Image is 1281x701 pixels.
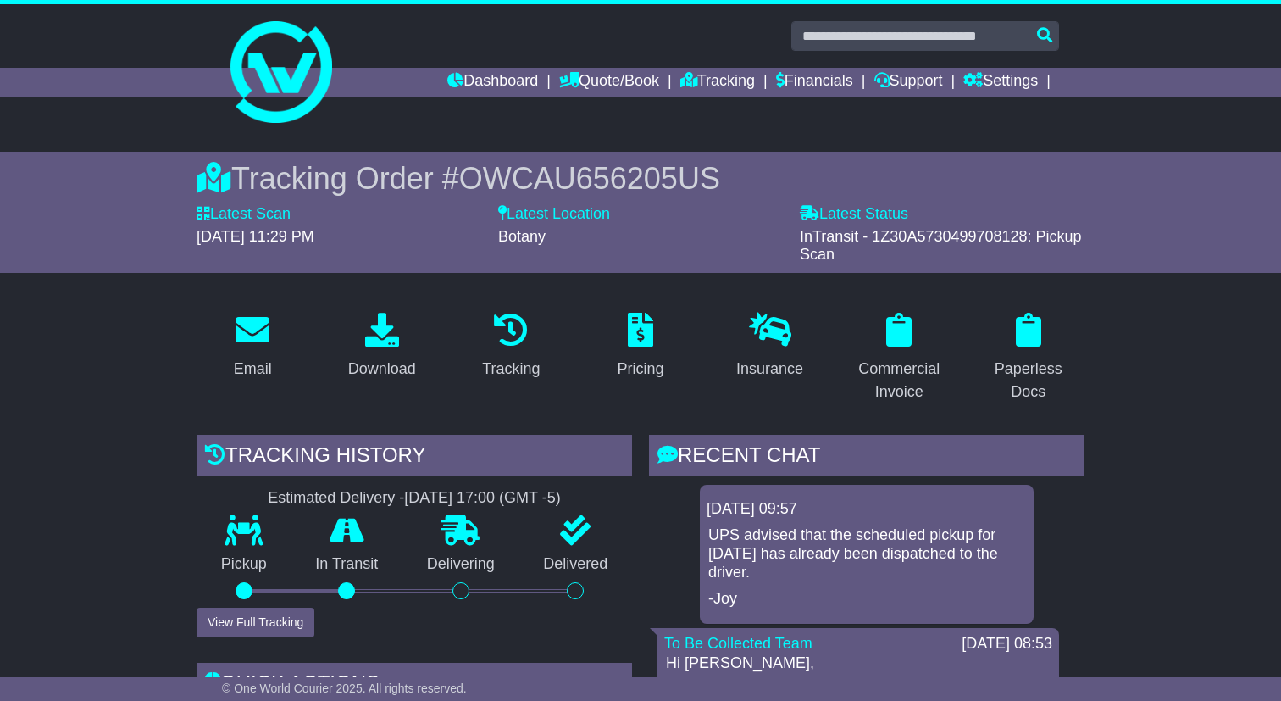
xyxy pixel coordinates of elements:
[197,160,1084,197] div: Tracking Order #
[447,68,538,97] a: Dashboard
[559,68,659,97] a: Quote/Book
[649,435,1084,481] div: RECENT CHAT
[402,555,519,574] p: Delivering
[776,68,853,97] a: Financials
[972,307,1084,409] a: Paperless Docs
[482,358,540,381] div: Tracking
[197,205,291,224] label: Latest Scan
[983,358,1073,403] div: Paperless Docs
[607,307,675,387] a: Pricing
[337,307,427,387] a: Download
[874,68,943,97] a: Support
[843,307,956,409] a: Commercial Invoice
[197,435,632,481] div: Tracking history
[348,358,416,381] div: Download
[664,635,812,652] a: To Be Collected Team
[471,307,551,387] a: Tracking
[498,228,546,245] span: Botany
[666,654,1051,673] p: Hi [PERSON_NAME],
[707,500,1027,519] div: [DATE] 09:57
[291,555,403,574] p: In Transit
[404,489,560,508] div: [DATE] 17:00 (GMT -5)
[197,608,314,637] button: View Full Tracking
[736,358,803,381] div: Insurance
[618,358,664,381] div: Pricing
[223,307,283,387] a: Email
[498,205,610,224] label: Latest Location
[725,307,814,387] a: Insurance
[234,358,272,381] div: Email
[800,228,1082,264] span: InTransit - 1Z30A5730499708128: Pickup Scan
[708,590,1025,609] p: -Joy
[854,358,945,403] div: Commercial Invoice
[197,489,632,508] div: Estimated Delivery -
[459,161,720,196] span: OWCAU656205US
[222,682,467,695] span: © One World Courier 2025. All rights reserved.
[963,68,1038,97] a: Settings
[519,555,633,574] p: Delivered
[197,555,291,574] p: Pickup
[962,635,1052,654] div: [DATE] 08:53
[708,526,1025,581] p: UPS advised that the scheduled pickup for [DATE] has already been dispatched to the driver.
[197,228,314,245] span: [DATE] 11:29 PM
[800,205,908,224] label: Latest Status
[680,68,755,97] a: Tracking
